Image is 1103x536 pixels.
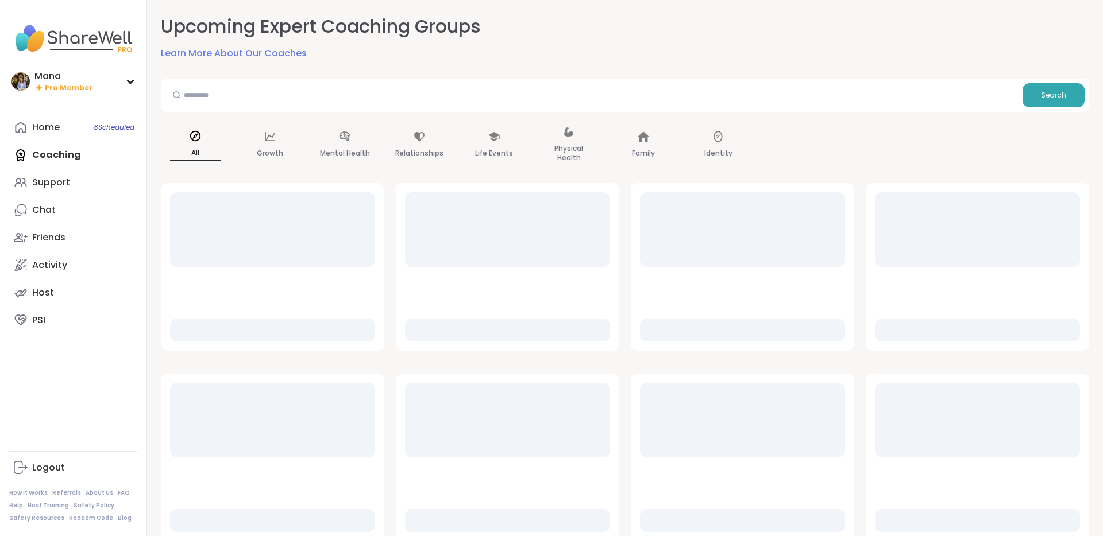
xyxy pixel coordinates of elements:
[118,489,130,497] a: FAQ
[9,279,137,306] a: Host
[32,259,67,271] div: Activity
[161,14,481,40] h2: Upcoming Expert Coaching Groups
[1023,83,1085,107] button: Search
[9,514,64,522] a: Safety Resources
[32,314,45,327] div: PSI
[32,231,65,244] div: Friends
[32,286,54,299] div: Host
[52,489,81,497] a: Referrals
[704,146,732,160] p: Identity
[86,489,113,497] a: About Us
[74,502,114,510] a: Safety Policy
[45,83,92,93] span: Pro Member
[11,72,30,91] img: Mana
[395,146,443,160] p: Relationships
[9,306,137,334] a: PSI
[543,142,594,165] p: Physical Health
[170,146,221,161] p: All
[32,121,60,134] div: Home
[9,489,48,497] a: How It Works
[118,514,132,522] a: Blog
[9,114,137,141] a: Home8Scheduled
[320,146,370,160] p: Mental Health
[9,502,23,510] a: Help
[32,176,70,189] div: Support
[32,461,65,474] div: Logout
[475,146,513,160] p: Life Events
[632,146,655,160] p: Family
[69,514,113,522] a: Redeem Code
[9,251,137,279] a: Activity
[1041,90,1066,100] span: Search
[32,204,56,216] div: Chat
[34,70,92,83] div: Mana
[161,46,307,60] a: Learn More About Our Coaches
[28,502,69,510] a: Host Training
[9,169,137,196] a: Support
[9,196,137,224] a: Chat
[9,224,137,251] a: Friends
[94,123,134,132] span: 8 Scheduled
[257,146,283,160] p: Growth
[9,454,137,481] a: Logout
[9,18,137,59] img: ShareWell Nav Logo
